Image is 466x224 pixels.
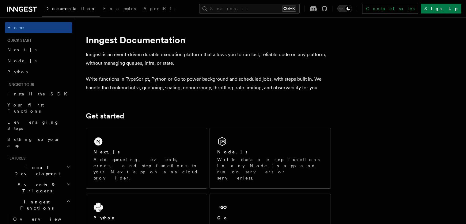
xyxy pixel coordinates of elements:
[210,128,331,189] a: Node.jsWrite durable step functions in any Node.js app and run on servers or serverless.
[7,25,25,31] span: Home
[5,179,72,196] button: Events & Triggers
[143,6,176,11] span: AgentKit
[5,55,72,66] a: Node.js
[42,2,100,17] a: Documentation
[7,58,36,63] span: Node.js
[5,182,67,194] span: Events & Triggers
[86,50,331,68] p: Inngest is an event-driven durable execution platform that allows you to run fast, reliable code ...
[5,199,66,211] span: Inngest Functions
[93,149,120,155] h2: Next.js
[5,117,72,134] a: Leveraging Steps
[5,196,72,214] button: Inngest Functions
[5,38,32,43] span: Quick start
[421,4,461,14] a: Sign Up
[5,88,72,99] a: Install the SDK
[45,6,96,11] span: Documentation
[7,102,44,114] span: Your first Functions
[217,156,323,181] p: Write durable step functions in any Node.js app and run on servers or serverless.
[140,2,180,17] a: AgentKit
[7,69,30,74] span: Python
[100,2,140,17] a: Examples
[5,66,72,77] a: Python
[7,137,60,148] span: Setting up your app
[7,47,36,52] span: Next.js
[282,6,296,12] kbd: Ctrl+K
[199,4,300,14] button: Search...Ctrl+K
[13,217,76,222] span: Overview
[362,4,418,14] a: Contact sales
[5,82,34,87] span: Inngest tour
[5,22,72,33] a: Home
[86,128,207,189] a: Next.jsAdd queueing, events, crons, and step functions to your Next app on any cloud provider.
[217,149,248,155] h2: Node.js
[93,156,199,181] p: Add queueing, events, crons, and step functions to your Next app on any cloud provider.
[86,75,331,92] p: Write functions in TypeScript, Python or Go to power background and scheduled jobs, with steps bu...
[337,5,352,12] button: Toggle dark mode
[5,44,72,55] a: Next.js
[5,134,72,151] a: Setting up your app
[5,162,72,179] button: Local Development
[5,164,67,177] span: Local Development
[5,156,25,161] span: Features
[86,112,124,120] a: Get started
[217,215,228,221] h2: Go
[7,120,59,131] span: Leveraging Steps
[5,99,72,117] a: Your first Functions
[103,6,136,11] span: Examples
[7,91,71,96] span: Install the SDK
[86,34,331,45] h1: Inngest Documentation
[93,215,116,221] h2: Python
